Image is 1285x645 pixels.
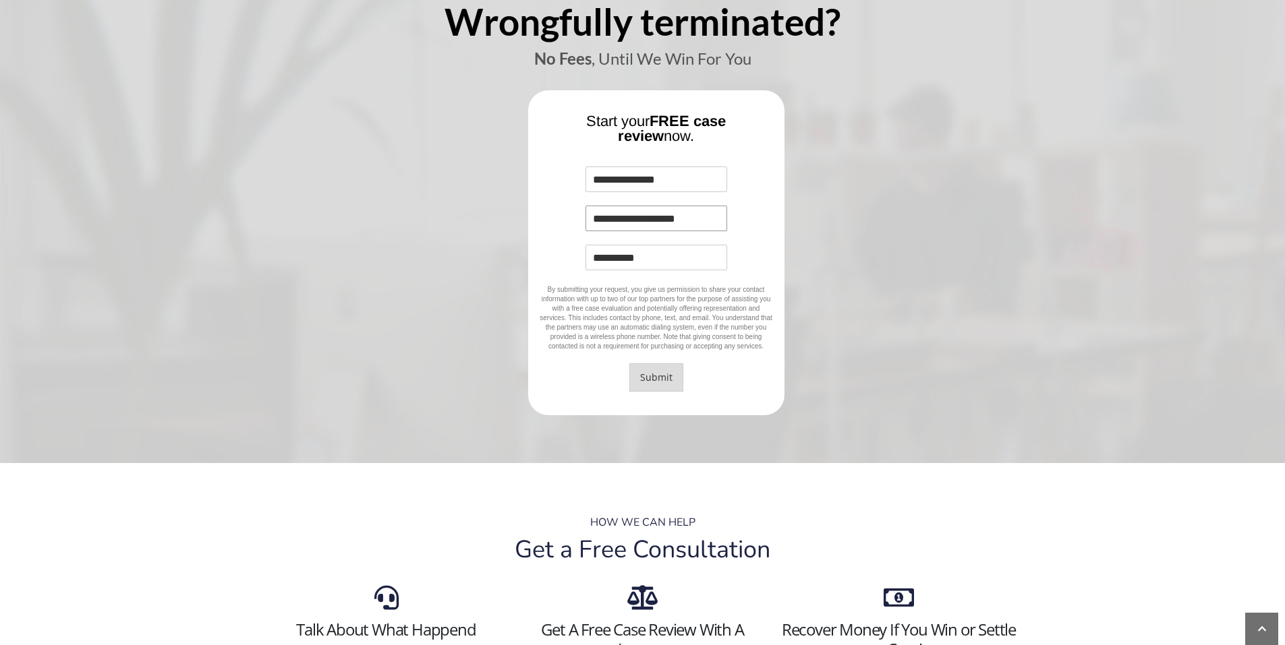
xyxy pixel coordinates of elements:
[268,620,505,640] h3: Talk About What Happend
[618,113,726,144] b: FREE case review
[268,517,1017,538] div: HOW WE CAN HELP
[534,49,592,68] b: No Fees
[268,538,1017,572] div: Get a Free Consultation
[629,363,683,392] button: Submit
[538,114,774,154] div: Start your now.
[540,286,772,350] span: By submitting your request, you give us permission to share your contact information with up to t...
[268,51,1017,77] div: , Until We Win For You
[268,3,1017,51] div: Wrongfully terminated?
